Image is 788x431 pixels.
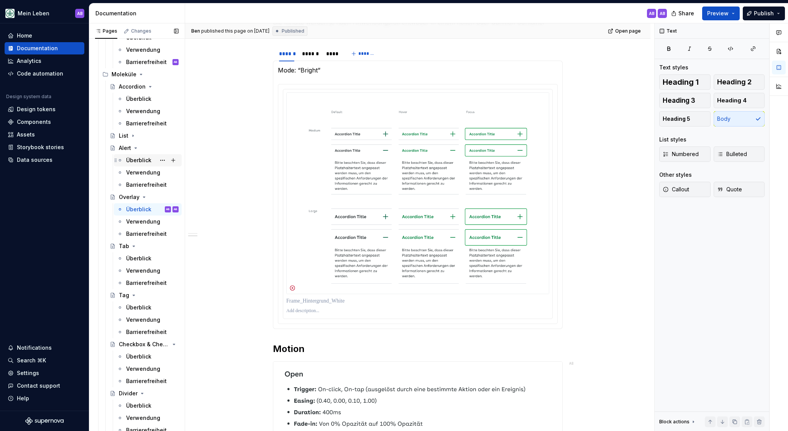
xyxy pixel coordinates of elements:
[114,314,182,326] a: Verwendung
[659,416,696,427] div: Block actions
[649,10,655,16] div: AB
[114,277,182,289] a: Barrierefreiheit
[17,32,32,39] div: Home
[17,382,60,390] div: Contact support
[95,10,182,17] div: Documentation
[131,28,151,34] div: Changes
[114,400,182,412] a: Überblick
[5,141,84,153] a: Storybook stories
[5,30,84,42] a: Home
[5,67,84,80] a: Code automation
[114,363,182,375] a: Verwendung
[119,193,140,201] div: Overlay
[126,46,160,54] div: Verwendung
[114,350,182,363] a: Überblick
[119,390,138,397] div: Divider
[659,64,688,71] div: Text styles
[126,328,167,336] div: Barrierefreiheit
[114,56,182,68] a: BarrierefreiheitAB
[714,146,765,162] button: Bulleted
[119,242,129,250] div: Tab
[754,10,774,17] span: Publish
[273,343,563,355] h2: Motion
[714,74,765,90] button: Heading 2
[17,344,52,352] div: Notifications
[17,395,29,402] div: Help
[717,97,747,104] span: Heading 4
[77,10,83,16] div: AB
[126,169,160,176] div: Verwendung
[126,402,151,410] div: Überblick
[17,70,63,77] div: Code automation
[107,387,182,400] a: Divider
[5,342,84,354] button: Notifications
[201,28,269,34] div: published this page on [DATE]
[615,28,641,34] span: Open page
[5,116,84,128] a: Components
[659,419,689,425] div: Block actions
[114,203,182,215] a: ÜberblickABAB
[114,93,182,105] a: Überblick
[126,414,160,422] div: Verwendung
[663,186,689,193] span: Callout
[114,179,182,191] a: Barrierefreiheit
[5,154,84,166] a: Data sources
[126,267,160,275] div: Verwendung
[278,66,558,75] p: Mode: “Bright”
[17,57,41,65] div: Analytics
[95,28,117,34] div: Pages
[5,367,84,379] a: Settings
[126,377,167,385] div: Barrierefreiheit
[663,150,699,158] span: Numbered
[659,74,711,90] button: Heading 1
[25,417,64,425] svg: Supernova Logo
[702,7,740,20] button: Preview
[5,354,84,367] button: Search ⌘K
[114,228,182,240] a: Barrierefreiheit
[174,206,177,213] div: AB
[114,215,182,228] a: Verwendung
[114,105,182,117] a: Verwendung
[663,115,690,123] span: Heading 5
[107,338,182,350] a: Checkbox & Checkbox Group
[659,111,711,127] button: Heading 5
[606,26,644,36] a: Open page
[707,10,729,17] span: Preview
[667,7,699,20] button: Share
[107,240,182,252] a: Tab
[126,218,160,225] div: Verwendung
[114,375,182,387] a: Barrierefreiheit
[126,230,167,238] div: Barrierefreiheit
[659,93,711,108] button: Heading 3
[5,128,84,141] a: Assets
[107,289,182,301] a: Tag
[126,181,167,189] div: Barrierefreiheit
[2,5,87,21] button: Mein LebenAB
[114,154,182,166] a: Überblick
[191,28,200,34] span: Ben
[663,78,699,86] span: Heading 1
[126,120,167,127] div: Barrierefreiheit
[659,182,711,197] button: Callout
[717,186,742,193] span: Quote
[714,93,765,108] button: Heading 4
[282,28,304,34] span: Published
[126,206,151,213] div: Überblick
[5,55,84,67] a: Analytics
[17,357,46,364] div: Search ⌘K
[17,118,51,126] div: Components
[126,353,151,360] div: Überblick
[17,44,58,52] div: Documentation
[5,392,84,405] button: Help
[119,341,169,348] div: Checkbox & Checkbox Group
[119,83,146,90] div: Accordion
[174,58,177,66] div: AB
[17,156,53,164] div: Data sources
[660,10,665,16] div: AB
[126,316,160,324] div: Verwendung
[126,304,151,311] div: Überblick
[126,365,160,373] div: Verwendung
[743,7,785,20] button: Publish
[114,166,182,179] a: Verwendung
